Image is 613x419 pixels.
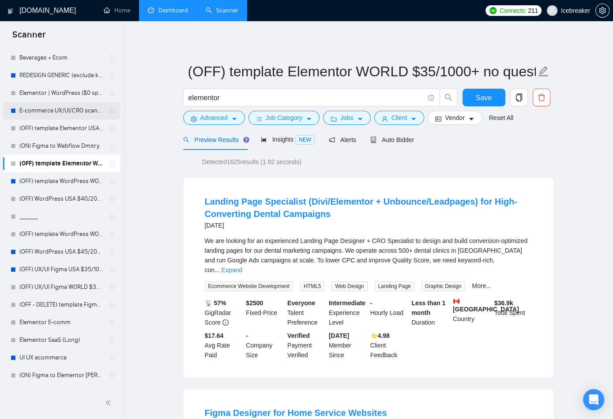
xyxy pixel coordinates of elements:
[5,28,53,47] span: Scanner
[451,298,493,327] div: Country
[109,319,116,326] span: holder
[242,136,250,144] div: Tooltip anchor
[203,298,244,327] div: GigRadar Score
[19,67,103,84] a: REDESIGN GENERIC (exclude keywords)
[109,90,116,97] span: holder
[549,7,555,14] span: user
[109,160,116,167] span: holder
[109,178,116,185] span: holder
[286,331,327,360] div: Payment Verified
[370,136,414,143] span: Auto Bidder
[19,296,103,314] a: (OFF - DELETE) template Figma WORLD $40/2000
[287,332,310,339] b: Verified
[472,282,491,289] a: More...
[369,331,410,360] div: Client Feedback
[538,66,549,77] span: edit
[323,111,371,125] button: folderJobscaret-down
[19,102,103,120] a: E-commerce UX/UI/CRO scanner
[370,137,376,143] span: robot
[411,299,445,316] b: Less than 1 month
[205,408,387,418] a: Figma Designer for Home Service Websites
[109,142,116,150] span: holder
[105,398,114,407] span: double-left
[256,116,262,122] span: bars
[329,332,349,339] b: [DATE]
[246,332,248,339] b: -
[445,113,464,123] span: Vendor
[196,157,308,167] span: Detected 1625 results (1.92 seconds)
[109,125,116,132] span: holder
[489,7,496,14] img: upwork-logo.png
[183,136,247,143] span: Preview Results
[329,136,356,143] span: Alerts
[453,298,519,313] b: [GEOGRAPHIC_DATA]
[109,266,116,273] span: holder
[8,4,14,18] img: logo
[440,89,457,106] button: search
[463,89,505,106] button: Save
[489,113,513,123] a: Reset All
[109,354,116,361] span: holder
[246,299,263,307] b: $ 2500
[205,236,532,275] div: We are looking for an experienced Landing Page Designer + CRO Specialist to design and build conv...
[19,172,103,190] a: (OFF) template WordPress WORLD $35/1500+
[410,298,451,327] div: Duration
[295,135,315,145] span: NEW
[19,367,103,384] a: (ON) Figma to Elementor [PERSON_NAME]
[375,281,414,291] span: Landing Page
[19,137,103,155] a: (ON) Figma to Webflow Dmitry
[205,281,293,291] span: Ecommerce Website Development
[244,331,286,360] div: Company Size
[222,319,229,325] span: info-circle
[428,95,434,101] span: info-circle
[203,331,244,360] div: Avg Rate Paid
[200,113,228,123] span: Advanced
[261,136,267,142] span: area-chart
[205,332,224,339] b: $17.64
[493,298,534,327] div: Total Spent
[511,94,527,101] span: copy
[596,7,609,14] span: setting
[382,116,388,122] span: user
[369,298,410,327] div: Hourly Load
[109,213,116,220] span: holder
[266,113,302,123] span: Job Category
[327,331,369,360] div: Member Since
[494,299,513,307] b: $ 36.9k
[222,266,242,273] a: Expand
[19,84,103,102] a: Elementor | WordPress ($0 spent)
[205,197,517,219] a: Landing Page Specialist (Divi/Elementor + Unbounce/Leadpages) for High-Converting Dental Campaigns
[109,72,116,79] span: holder
[191,116,197,122] span: setting
[440,94,457,101] span: search
[109,301,116,308] span: holder
[19,225,103,243] a: (OFF) template WordPress WORLD/[GEOGRAPHIC_DATA] $50/3000+
[428,111,481,125] button: idcardVendorcaret-down
[231,116,237,122] span: caret-down
[287,299,315,307] b: Everyone
[374,111,425,125] button: userClientcaret-down
[286,298,327,327] div: Talent Preference
[528,6,538,15] span: 211
[188,60,536,82] input: Scanner name...
[370,299,372,307] b: -
[500,6,526,15] span: Connects:
[214,266,220,273] span: ...
[206,7,238,14] a: searchScanner
[306,116,312,122] span: caret-down
[533,89,550,106] button: delete
[329,299,365,307] b: Intermediate
[340,113,354,123] span: Jobs
[331,281,367,291] span: Web Design
[109,248,116,255] span: holder
[188,92,424,103] input: Search Freelance Jobs...
[410,116,417,122] span: caret-down
[595,4,609,18] button: setting
[19,49,103,67] a: Beverages + Ecom
[476,92,492,103] span: Save
[329,137,335,143] span: notification
[19,331,103,349] a: Elementor SaaS (Long)
[583,389,604,410] div: Open Intercom Messenger
[19,314,103,331] a: Elementor E-comm
[331,116,337,122] span: folder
